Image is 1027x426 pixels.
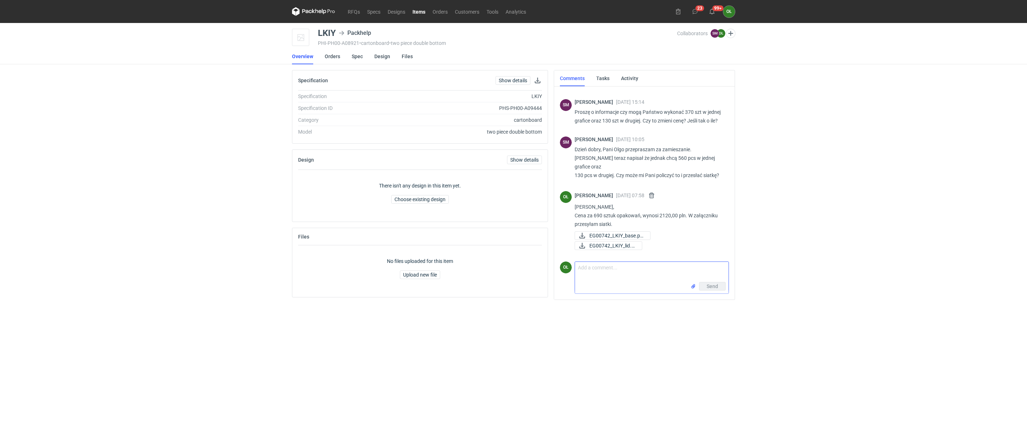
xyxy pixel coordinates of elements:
a: Analytics [502,7,530,16]
div: LKIY [318,29,336,37]
span: Upload new file [403,272,437,277]
button: Upload new file [400,270,440,279]
a: Show details [496,76,530,85]
h2: Specification [298,78,328,83]
span: EG00742_LKIY_base.pd... [589,232,644,240]
button: Choose existing design [391,195,449,204]
p: Proszę o informacje czy mogą Państwo wykonać 370 szt w jednej grafice oraz 130 szt w drugiej. Czy... [575,108,723,125]
span: [DATE] 15:14 [616,99,644,105]
p: Dzień dobry, Pani Olgo przepraszam za zamieszanie. [PERSON_NAME] teraz napisał że jednak chcą 560... [575,145,723,180]
p: There isn't any design in this item yet. [379,182,461,189]
div: EG00742_LKIY_base.pdf [575,231,647,240]
div: Specification [298,93,396,100]
div: Model [298,128,396,135]
div: PHI-PH00-A08921 [318,40,677,46]
a: Spec [352,48,363,64]
button: Edit collaborators [726,29,735,38]
a: Designs [384,7,409,16]
figcaption: SM [711,29,719,38]
button: Send [699,282,726,291]
div: Packhelp [339,29,371,37]
div: Olga Łopatowicz [560,191,572,203]
div: Sebastian Markut [560,99,572,111]
span: [PERSON_NAME] [575,193,616,198]
a: Specs [364,7,384,16]
a: Orders [325,48,340,64]
button: 99+ [706,6,718,17]
span: Collaborators [677,31,708,36]
span: • two piece double bottom [389,40,446,46]
a: Design [374,48,390,64]
span: [PERSON_NAME] [575,99,616,105]
div: Olga Łopatowicz [723,6,735,18]
figcaption: OŁ [717,29,725,38]
div: Category [298,116,396,124]
a: Orders [429,7,451,16]
a: Items [409,7,429,16]
a: Comments [560,70,585,86]
a: Activity [621,70,638,86]
span: [DATE] 10:05 [616,136,644,142]
div: cartonboard [396,116,542,124]
button: EG00742_LKIY_base.pd... [575,231,651,240]
button: 23 [689,6,701,17]
p: [PERSON_NAME], Cena za 690 sztuk opakowań, wynosi 2120,00 pln. W załączniku przesyłam siatki. [575,203,723,228]
span: EG00742_LKIY_lid.pdf [589,242,636,250]
h2: Files [298,234,309,240]
span: [DATE] 07:58 [616,193,644,198]
a: Customers [451,7,483,16]
button: OŁ [723,6,735,18]
span: Send [707,284,718,289]
span: • cartonboard [359,40,389,46]
div: Sebastian Markut [560,136,572,148]
div: PHS-PH00-A09444 [396,105,542,112]
div: LKIY [396,93,542,100]
div: two piece double bottom [396,128,542,135]
span: Choose existing design [394,197,446,202]
div: Olga Łopatowicz [560,261,572,273]
figcaption: SM [560,136,572,148]
figcaption: SM [560,99,572,111]
a: Show details [507,156,542,164]
figcaption: OŁ [560,261,572,273]
span: [PERSON_NAME] [575,136,616,142]
figcaption: OŁ [560,191,572,203]
h2: Design [298,157,314,163]
svg: Packhelp Pro [292,7,335,16]
div: Specification ID [298,105,396,112]
a: Tasks [596,70,610,86]
a: RFQs [344,7,364,16]
a: Overview [292,48,313,64]
a: Files [402,48,413,64]
button: EG00742_LKIY_lid.pdf [575,241,642,250]
a: Tools [483,7,502,16]
button: Download specification [533,76,542,85]
p: No files uploaded for this item [387,258,453,265]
